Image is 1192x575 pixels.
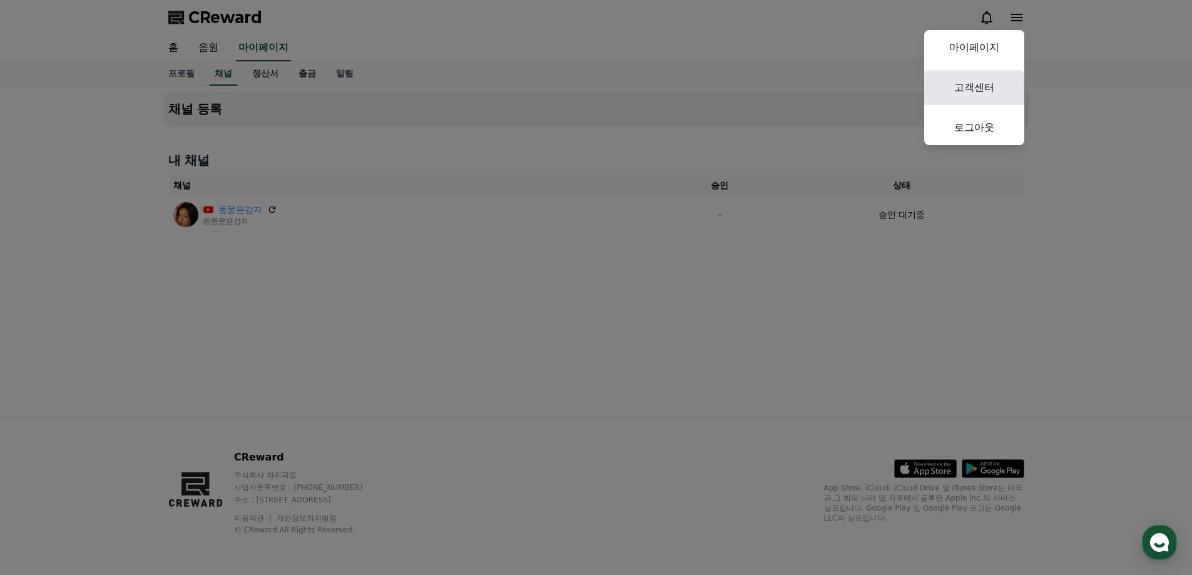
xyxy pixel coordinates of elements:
a: 마이페이지 [924,30,1024,65]
a: 홈 [4,397,83,428]
span: 설정 [193,415,208,425]
a: 대화 [83,397,161,428]
span: 대화 [115,416,130,426]
a: 고객센터 [924,70,1024,105]
a: 설정 [161,397,240,428]
span: 홈 [39,415,47,425]
a: 로그아웃 [924,110,1024,145]
button: 마이페이지 고객센터 로그아웃 [924,30,1024,145]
